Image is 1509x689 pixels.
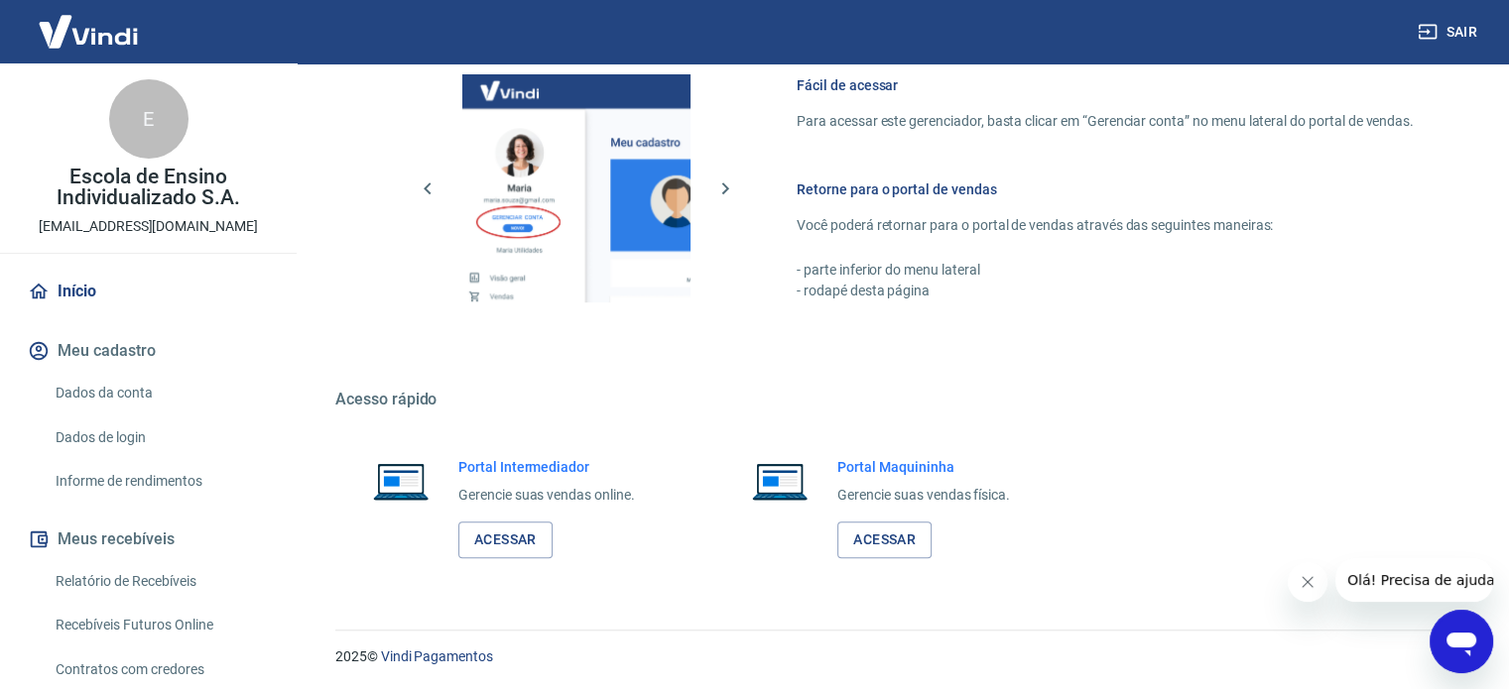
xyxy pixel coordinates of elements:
[335,390,1461,409] h5: Acesso rápido
[24,517,273,561] button: Meus recebíveis
[458,521,553,558] a: Acessar
[797,111,1414,132] p: Para acessar este gerenciador, basta clicar em “Gerenciar conta” no menu lateral do portal de ven...
[359,457,442,505] img: Imagem de um notebook aberto
[1288,562,1327,602] iframe: Fechar mensagem
[48,373,273,413] a: Dados da conta
[797,260,1414,281] p: - parte inferior do menu lateral
[797,215,1414,236] p: Você poderá retornar para o portal de vendas através das seguintes maneiras:
[738,457,821,505] img: Imagem de um notebook aberto
[39,216,258,237] p: [EMAIL_ADDRESS][DOMAIN_NAME]
[1430,610,1493,673] iframe: Botão para abrir a janela de mensagens
[24,329,273,373] button: Meu cadastro
[335,646,1461,667] p: 2025 ©
[797,75,1414,95] h6: Fácil de acessar
[458,485,635,506] p: Gerencie suas vendas online.
[837,521,932,558] a: Acessar
[48,461,273,502] a: Informe de rendimentos
[462,74,691,302] img: Imagem da dashboard mostrando o botão de gerenciar conta na sidebar no lado esquerdo
[797,179,1414,199] h6: Retorne para o portal de vendas
[109,79,189,159] div: E
[48,561,273,602] a: Relatório de Recebíveis
[1335,558,1493,602] iframe: Mensagem da empresa
[24,270,273,313] a: Início
[837,485,1010,506] p: Gerencie suas vendas física.
[48,417,273,458] a: Dados de login
[381,648,493,664] a: Vindi Pagamentos
[837,457,1010,477] h6: Portal Maquininha
[458,457,635,477] h6: Portal Intermediador
[1414,14,1485,51] button: Sair
[24,1,153,61] img: Vindi
[48,605,273,645] a: Recebíveis Futuros Online
[12,14,167,30] span: Olá! Precisa de ajuda?
[797,281,1414,301] p: - rodapé desta página
[16,167,281,208] p: Escola de Ensino Individualizado S.A.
